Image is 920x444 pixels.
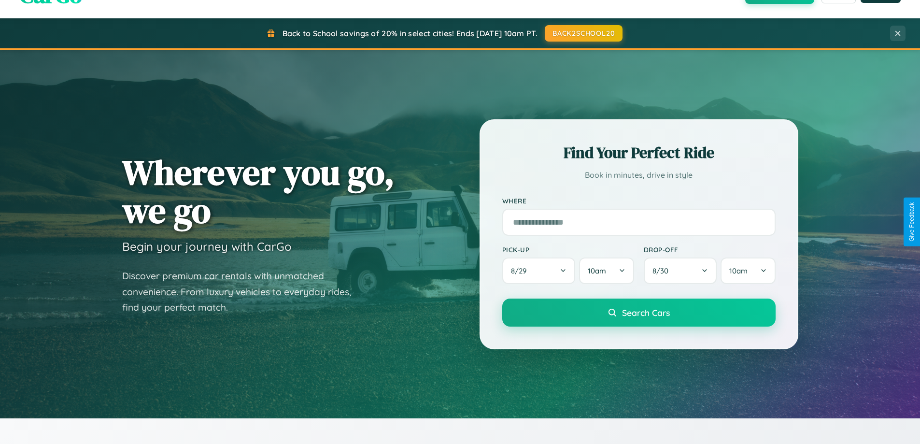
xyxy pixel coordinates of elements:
button: 10am [579,258,634,284]
h3: Begin your journey with CarGo [122,239,292,254]
div: Give Feedback [908,202,915,242]
span: 8 / 29 [511,266,531,275]
h1: Wherever you go, we go [122,153,395,229]
label: Drop-off [644,245,776,254]
button: 10am [721,258,775,284]
button: Search Cars [502,299,776,327]
span: Search Cars [622,307,670,318]
label: Where [502,197,776,205]
span: 10am [588,266,606,275]
span: 10am [729,266,748,275]
span: Back to School savings of 20% in select cities! Ends [DATE] 10am PT. [283,29,538,38]
p: Book in minutes, drive in style [502,168,776,182]
h2: Find Your Perfect Ride [502,142,776,163]
button: 8/29 [502,258,576,284]
span: 8 / 30 [652,266,673,275]
button: 8/30 [644,258,717,284]
p: Discover premium car rentals with unmatched convenience. From luxury vehicles to everyday rides, ... [122,268,364,315]
label: Pick-up [502,245,634,254]
button: BACK2SCHOOL20 [545,25,623,42]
